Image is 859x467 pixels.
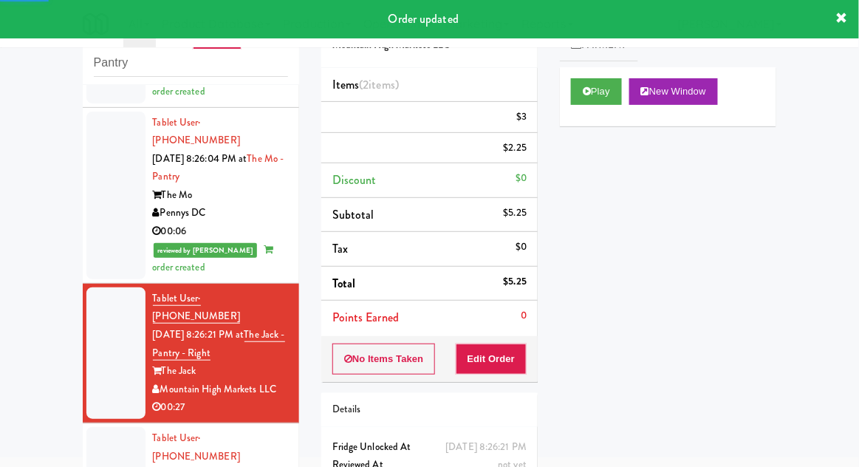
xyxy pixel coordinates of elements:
[153,222,288,241] div: 00:06
[153,291,240,324] a: Tablet User· [PHONE_NUMBER]
[332,400,527,419] div: Details
[389,10,459,27] span: Order updated
[504,204,527,222] div: $5.25
[504,139,527,157] div: $2.25
[94,50,288,77] input: Search vision orders
[332,275,356,292] span: Total
[153,327,285,361] a: The Jack - Pantry - Right
[153,381,288,399] div: Mountain High Markets LLC
[504,273,527,291] div: $5.25
[153,327,244,341] span: [DATE] 8:26:21 PM at
[153,186,288,205] div: The Mo
[332,344,436,375] button: No Items Taken
[83,284,299,423] li: Tablet User· [PHONE_NUMBER][DATE] 8:26:21 PM atThe Jack - Pantry - RightThe JackMountain High Mar...
[629,78,718,105] button: New Window
[153,66,273,98] span: order created
[154,243,258,258] span: reviewed by [PERSON_NAME]
[153,431,240,463] span: · [PHONE_NUMBER]
[369,76,396,93] ng-pluralize: items
[521,307,527,325] div: 0
[359,76,399,93] span: (2 )
[332,171,377,188] span: Discount
[332,206,374,223] span: Subtotal
[456,344,527,375] button: Edit Order
[153,204,288,222] div: Pennys DC
[445,438,527,457] div: [DATE] 8:26:21 PM
[153,151,247,166] span: [DATE] 8:26:04 PM at
[332,438,527,457] div: Fridge Unlocked At
[332,76,399,93] span: Items
[153,115,240,148] a: Tablet User· [PHONE_NUMBER]
[516,238,527,256] div: $0
[153,431,240,463] a: Tablet User· [PHONE_NUMBER]
[153,398,288,417] div: 00:27
[332,309,399,326] span: Points Earned
[516,108,527,126] div: $3
[571,78,622,105] button: Play
[332,240,348,257] span: Tax
[153,362,288,381] div: The Jack
[83,108,299,284] li: Tablet User· [PHONE_NUMBER][DATE] 8:26:04 PM atThe Mo - PantryThe MoPennys DC00:06reviewed by [PE...
[332,40,527,51] h5: Mountain High Markets LLC
[516,169,527,188] div: $0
